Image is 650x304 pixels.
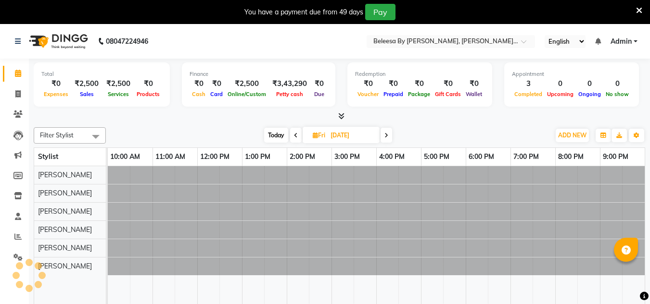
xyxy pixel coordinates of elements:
button: Pay [365,4,395,20]
span: [PERSON_NAME] [38,262,92,270]
a: 11:00 AM [153,150,188,164]
div: Finance [190,70,328,78]
div: ₹0 [433,78,463,89]
span: Filter Stylist [40,131,74,139]
span: Today [264,128,288,143]
span: Fri [310,132,328,139]
img: logo [25,28,90,55]
a: 1:00 PM [242,150,273,164]
div: ₹0 [190,78,208,89]
span: Gift Cards [433,91,463,97]
b: 08047224946 [106,28,148,55]
div: ₹0 [406,78,433,89]
a: 8:00 PM [556,150,586,164]
span: [PERSON_NAME] [38,189,92,197]
div: You have a payment due from 49 days [244,7,363,17]
a: 3:00 PM [332,150,362,164]
div: 3 [512,78,545,89]
span: [PERSON_NAME] [38,207,92,216]
div: ₹2,500 [71,78,102,89]
div: ₹0 [208,78,225,89]
span: [PERSON_NAME] [38,243,92,252]
div: ₹0 [41,78,71,89]
a: 4:00 PM [377,150,407,164]
div: ₹0 [311,78,328,89]
div: ₹0 [355,78,381,89]
span: Cash [190,91,208,97]
div: Redemption [355,70,484,78]
div: ₹3,43,290 [268,78,311,89]
input: 2025-01-24 [328,128,376,143]
div: ₹0 [463,78,484,89]
a: 2:00 PM [287,150,318,164]
span: Online/Custom [225,91,268,97]
span: Petty cash [274,91,306,97]
span: Completed [512,91,545,97]
span: Prepaid [381,91,406,97]
span: Stylist [38,152,58,161]
span: Sales [77,91,96,97]
a: 5:00 PM [421,150,452,164]
a: 9:00 PM [600,150,631,164]
a: 7:00 PM [511,150,541,164]
span: Ongoing [576,91,603,97]
span: No show [603,91,631,97]
a: 12:00 PM [198,150,232,164]
span: Card [208,91,225,97]
span: [PERSON_NAME] [38,225,92,234]
a: 10:00 AM [108,150,142,164]
span: Products [134,91,162,97]
span: Voucher [355,91,381,97]
div: Total [41,70,162,78]
div: ₹2,500 [225,78,268,89]
div: ₹0 [134,78,162,89]
span: Services [105,91,131,97]
span: Upcoming [545,91,576,97]
span: Due [312,91,327,97]
div: ₹2,500 [102,78,134,89]
div: ₹0 [381,78,406,89]
span: ADD NEW [558,132,586,139]
span: Expenses [41,91,71,97]
span: Package [406,91,433,97]
div: Appointment [512,70,631,78]
span: [PERSON_NAME] [38,170,92,179]
span: Admin [611,36,632,47]
button: ADD NEW [556,129,589,142]
div: 0 [576,78,603,89]
div: 0 [545,78,576,89]
span: Wallet [463,91,484,97]
iframe: chat widget [610,266,640,294]
a: 6:00 PM [466,150,497,164]
div: 0 [603,78,631,89]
